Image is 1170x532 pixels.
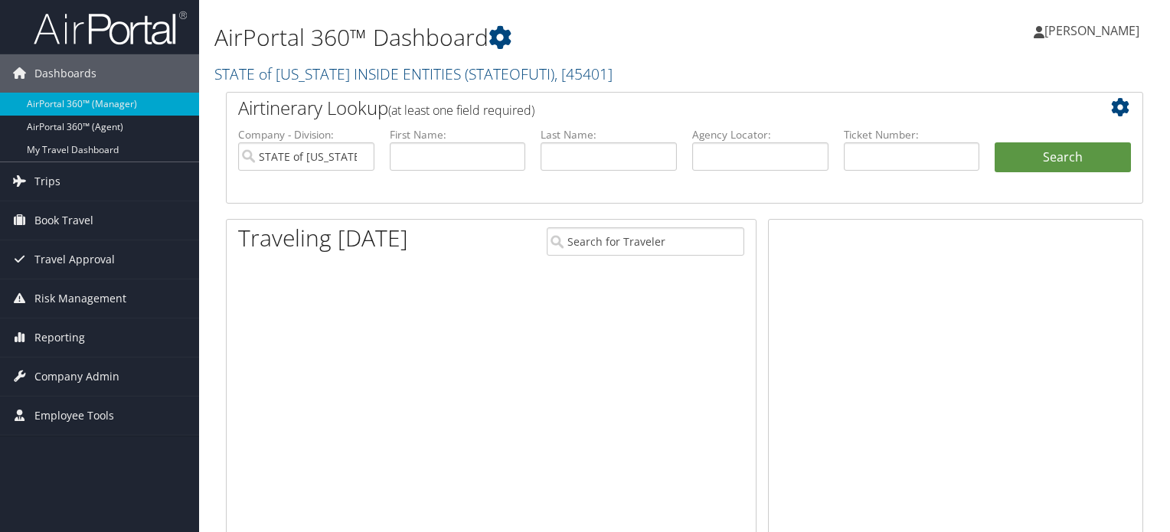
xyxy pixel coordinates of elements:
[238,95,1054,121] h2: Airtinerary Lookup
[844,127,980,142] label: Ticket Number:
[554,64,613,84] span: , [ 45401 ]
[34,54,96,93] span: Dashboards
[1034,8,1155,54] a: [PERSON_NAME]
[1044,22,1139,39] span: [PERSON_NAME]
[34,397,114,435] span: Employee Tools
[541,127,677,142] label: Last Name:
[547,227,744,256] input: Search for Traveler
[388,102,534,119] span: (at least one field required)
[34,357,119,396] span: Company Admin
[34,279,126,318] span: Risk Management
[34,318,85,357] span: Reporting
[238,127,374,142] label: Company - Division:
[995,142,1131,173] button: Search
[34,10,187,46] img: airportal-logo.png
[34,201,93,240] span: Book Travel
[34,162,60,201] span: Trips
[214,21,842,54] h1: AirPortal 360™ Dashboard
[214,64,613,84] a: STATE of [US_STATE] INSIDE ENTITIES
[390,127,526,142] label: First Name:
[465,64,554,84] span: ( STATEOFUTI )
[238,222,408,254] h1: Traveling [DATE]
[692,127,828,142] label: Agency Locator:
[34,240,115,279] span: Travel Approval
